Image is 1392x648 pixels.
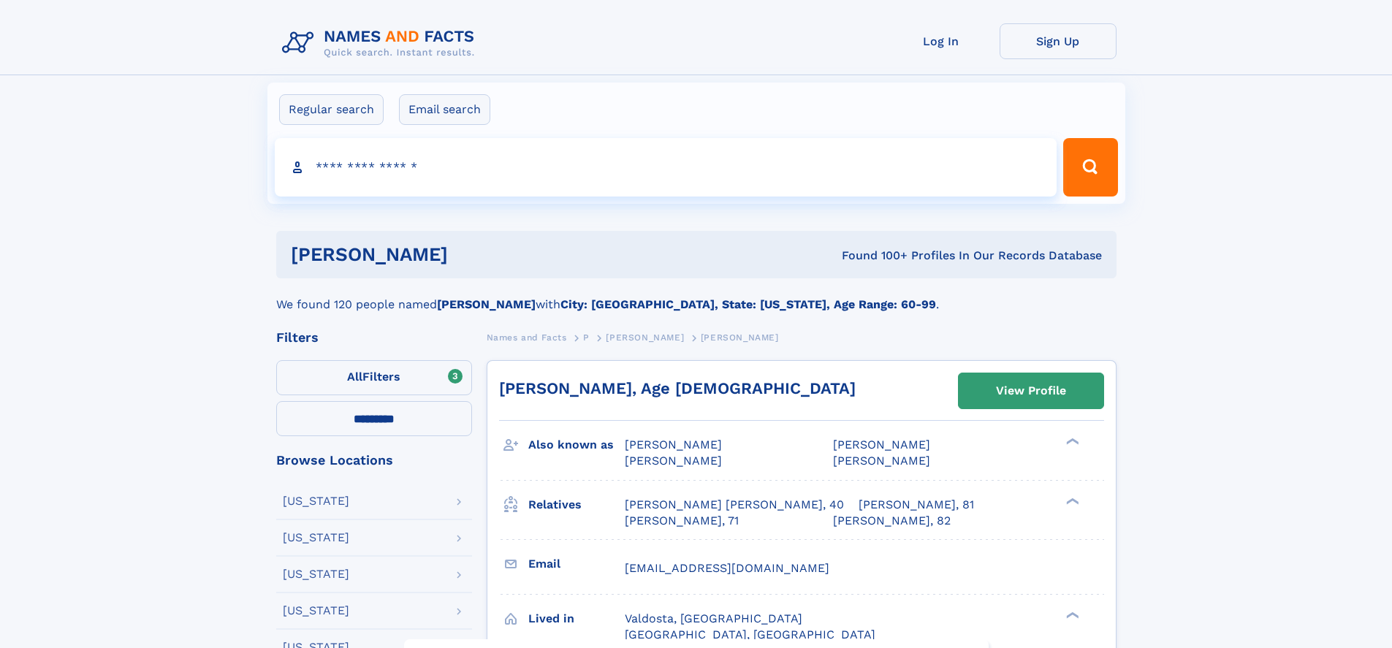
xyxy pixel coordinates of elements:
[606,328,684,346] a: [PERSON_NAME]
[528,606,625,631] h3: Lived in
[347,370,362,384] span: All
[283,532,349,544] div: [US_STATE]
[276,23,487,63] img: Logo Names and Facts
[283,568,349,580] div: [US_STATE]
[583,332,590,343] span: P
[625,513,739,529] a: [PERSON_NAME], 71
[606,332,684,343] span: [PERSON_NAME]
[833,454,930,468] span: [PERSON_NAME]
[883,23,1000,59] a: Log In
[528,432,625,457] h3: Also known as
[625,611,802,625] span: Valdosta, [GEOGRAPHIC_DATA]
[1063,138,1117,197] button: Search Button
[279,94,384,125] label: Regular search
[625,628,875,641] span: [GEOGRAPHIC_DATA], [GEOGRAPHIC_DATA]
[1062,496,1080,506] div: ❯
[276,360,472,395] label: Filters
[275,138,1057,197] input: search input
[859,497,974,513] a: [PERSON_NAME], 81
[499,379,856,397] a: [PERSON_NAME], Age [DEMOGRAPHIC_DATA]
[291,245,645,264] h1: [PERSON_NAME]
[283,495,349,507] div: [US_STATE]
[528,492,625,517] h3: Relatives
[959,373,1103,408] a: View Profile
[276,454,472,467] div: Browse Locations
[996,374,1066,408] div: View Profile
[1062,610,1080,620] div: ❯
[437,297,536,311] b: [PERSON_NAME]
[644,248,1102,264] div: Found 100+ Profiles In Our Records Database
[625,454,722,468] span: [PERSON_NAME]
[1000,23,1117,59] a: Sign Up
[487,328,567,346] a: Names and Facts
[528,552,625,576] h3: Email
[625,497,844,513] a: [PERSON_NAME] [PERSON_NAME], 40
[399,94,490,125] label: Email search
[276,278,1117,313] div: We found 120 people named with .
[560,297,936,311] b: City: [GEOGRAPHIC_DATA], State: [US_STATE], Age Range: 60-99
[625,561,829,575] span: [EMAIL_ADDRESS][DOMAIN_NAME]
[1062,437,1080,446] div: ❯
[283,605,349,617] div: [US_STATE]
[276,331,472,344] div: Filters
[583,328,590,346] a: P
[625,438,722,451] span: [PERSON_NAME]
[701,332,779,343] span: [PERSON_NAME]
[833,513,951,529] a: [PERSON_NAME], 82
[833,438,930,451] span: [PERSON_NAME]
